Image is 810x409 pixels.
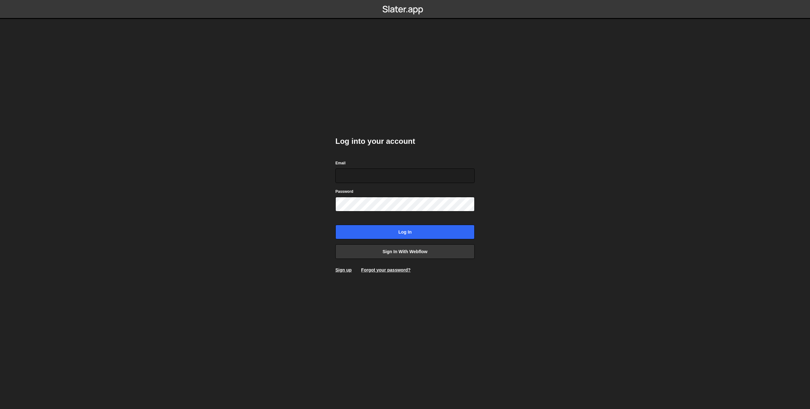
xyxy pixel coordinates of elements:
[361,267,410,272] a: Forgot your password?
[335,160,346,166] label: Email
[335,267,352,272] a: Sign up
[335,188,353,195] label: Password
[335,244,475,259] a: Sign in with Webflow
[335,225,475,239] input: Log in
[335,136,475,146] h2: Log into your account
